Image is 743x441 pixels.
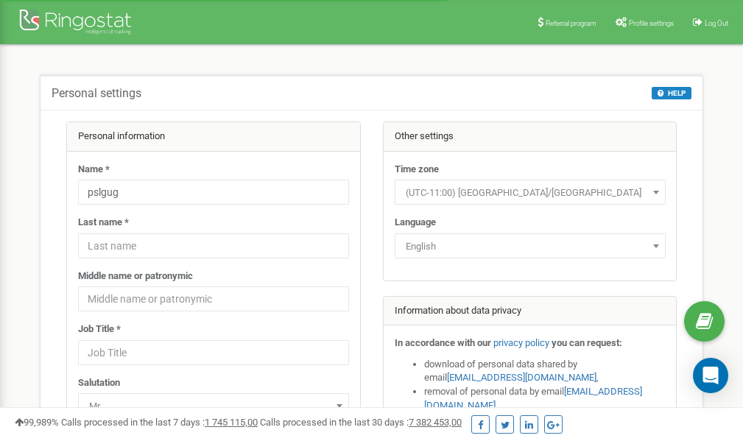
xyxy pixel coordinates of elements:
li: removal of personal data by email , [424,385,666,412]
span: 99,989% [15,417,59,428]
span: Log Out [705,19,728,27]
label: Name * [78,163,110,177]
input: Job Title [78,340,349,365]
input: Last name [78,233,349,258]
div: Personal information [67,122,360,152]
span: English [395,233,666,258]
li: download of personal data shared by email , [424,358,666,385]
span: Mr. [78,393,349,418]
u: 7 382 453,00 [409,417,462,428]
label: Salutation [78,376,120,390]
a: [EMAIL_ADDRESS][DOMAIN_NAME] [447,372,596,383]
span: (UTC-11:00) Pacific/Midway [395,180,666,205]
div: Other settings [384,122,677,152]
strong: In accordance with our [395,337,491,348]
h5: Personal settings [52,87,141,100]
span: Calls processed in the last 7 days : [61,417,258,428]
u: 1 745 115,00 [205,417,258,428]
label: Time zone [395,163,439,177]
span: English [400,236,661,257]
label: Last name * [78,216,129,230]
span: Referral program [546,19,596,27]
input: Name [78,180,349,205]
button: HELP [652,87,691,99]
span: Calls processed in the last 30 days : [260,417,462,428]
label: Language [395,216,436,230]
label: Job Title * [78,322,121,336]
span: (UTC-11:00) Pacific/Midway [400,183,661,203]
span: Mr. [83,396,344,417]
input: Middle name or patronymic [78,286,349,311]
a: privacy policy [493,337,549,348]
div: Open Intercom Messenger [693,358,728,393]
label: Middle name or patronymic [78,269,193,283]
div: Information about data privacy [384,297,677,326]
strong: you can request: [552,337,622,348]
span: Profile settings [629,19,674,27]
